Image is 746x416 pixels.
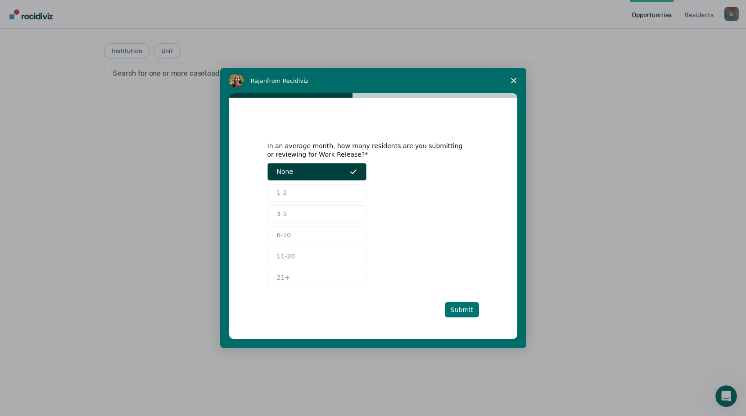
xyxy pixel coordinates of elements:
[277,188,287,198] span: 1-2
[501,68,526,93] span: Close survey
[445,302,479,317] button: Submit
[277,231,291,240] span: 6-10
[277,273,290,282] span: 21+
[277,167,294,176] span: None
[267,205,366,223] button: 3-5
[277,209,287,219] span: 3-5
[277,252,295,261] span: 11-20
[267,142,466,158] div: In an average month, how many residents are you submitting or reviewing for Work Release?
[229,73,244,88] img: Profile image for Rajan
[267,184,366,202] button: 1-2
[267,163,366,181] button: None
[267,269,366,286] button: 21+
[267,226,366,244] button: 6-10
[267,248,366,265] button: 11-20
[267,77,308,84] span: from Recidiviz
[251,77,267,84] span: Rajan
